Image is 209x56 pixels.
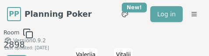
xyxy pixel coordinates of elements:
[7,7,92,21] a: PPPlanning Poker
[13,37,46,44] span: Version 0.9.2
[9,9,19,19] span: PP
[117,6,133,22] button: New!
[4,39,33,52] div: 2898
[4,28,19,39] span: Room
[4,45,49,50] span: Last updated: [DATE]
[122,3,147,12] div: New!
[150,6,183,22] a: Log in
[25,8,92,20] span: Planning Poker
[4,37,46,44] button: Version0.9.2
